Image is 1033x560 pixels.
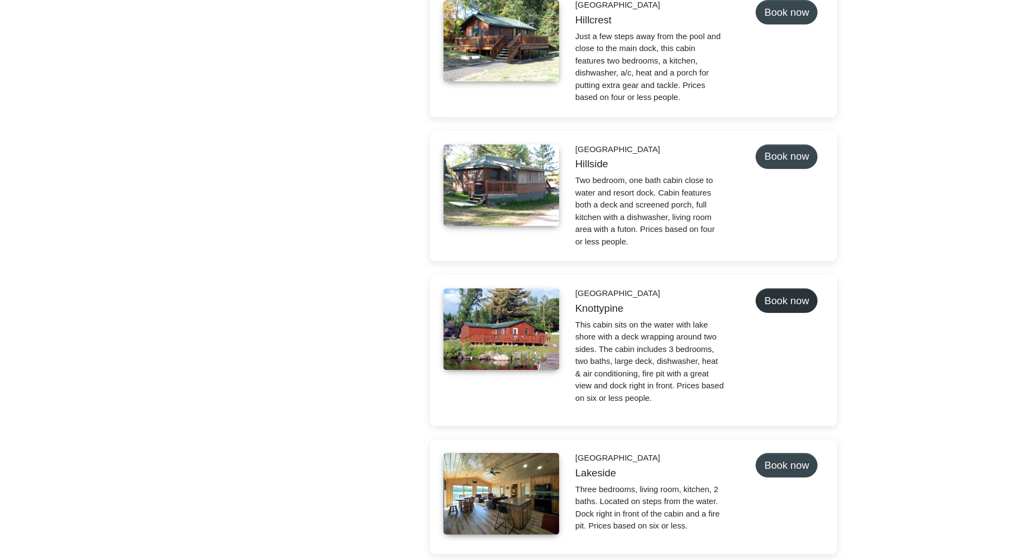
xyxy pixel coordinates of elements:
h6: [GEOGRAPHIC_DATA] [575,144,724,154]
h5: Hillside [575,158,724,171]
p: This cabin sits on the water with lake shore with a deck wrapping around two sides. The cabin inc... [575,319,724,405]
h5: Knottypine [575,303,724,315]
button: Book now [756,453,817,477]
button: Book now [756,144,817,169]
button: Book now [756,288,817,313]
h5: Lakeside [575,467,724,480]
p: Three bedrooms, living room, kitchen, 2 baths. Located on steps from the water. Dock right in fro... [575,483,724,532]
div: Two bedroom, one bath cabin close to water and resort dock. Cabin features both a deck and screen... [575,174,724,248]
h6: [GEOGRAPHIC_DATA] [575,453,724,463]
div: Just a few steps away from the pool and close to the main dock, this cabin features two bedrooms,... [575,30,724,104]
h6: [GEOGRAPHIC_DATA] [575,288,724,298]
h5: Hillcrest [575,14,724,27]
